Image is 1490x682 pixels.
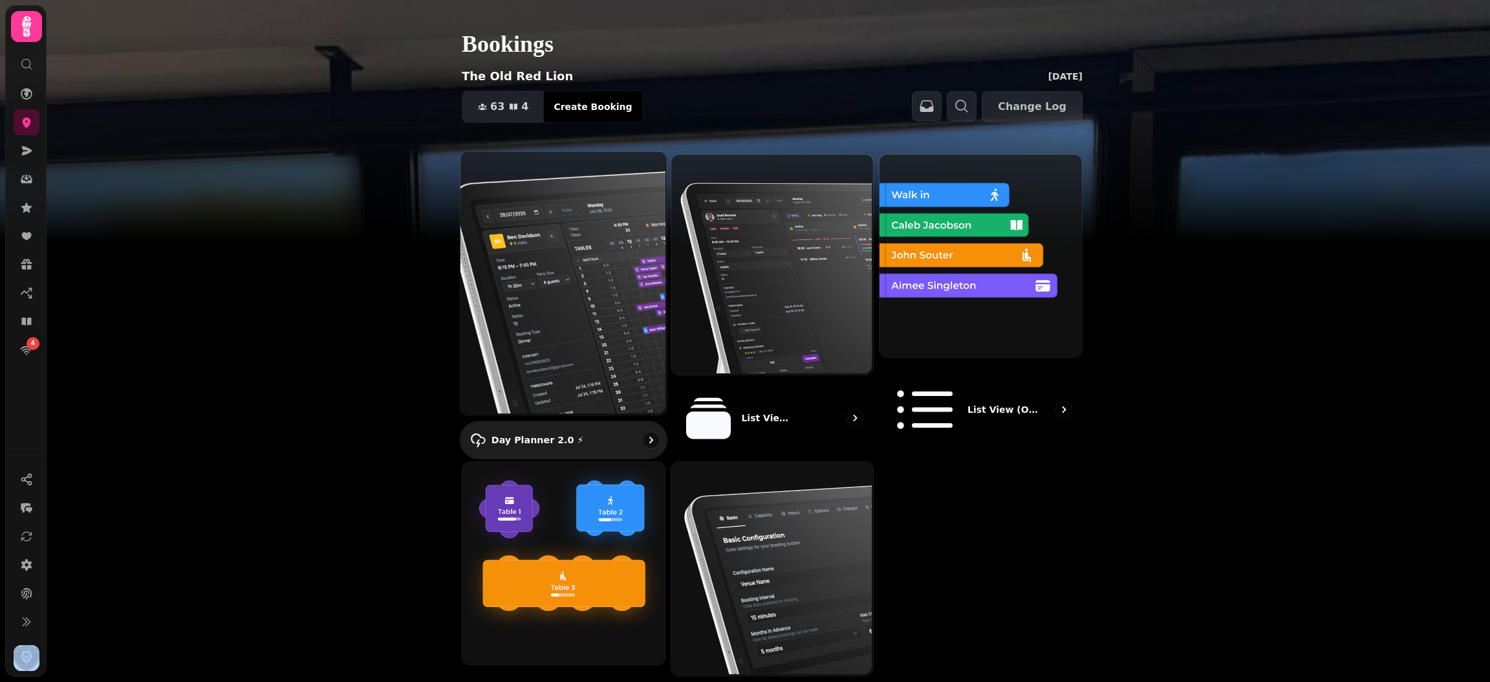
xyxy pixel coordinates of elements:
[741,412,794,424] p: List View 2.0 ⚡ (New)
[982,91,1083,122] button: Change Log
[14,645,39,671] img: User avatar
[554,102,632,111] span: Create Booking
[460,151,667,459] a: Day Planner 2.0 ⚡Day Planner 2.0 ⚡
[521,102,528,112] span: 4
[1057,403,1070,416] svg: go to
[670,461,872,674] img: Configuration
[998,102,1066,112] span: Change Log
[644,434,657,446] svg: go to
[31,339,35,348] span: 4
[848,412,861,424] svg: go to
[879,154,1083,456] a: List view (Old - going soon)List view (Old - going soon)
[1048,70,1083,83] p: [DATE]
[543,91,642,122] button: Create Booking
[459,150,665,413] img: Day Planner 2.0 ⚡
[878,153,1081,356] img: List view (Old - going soon)
[461,461,664,663] img: Floor Plans (beta)
[491,434,584,446] p: Day Planner 2.0 ⚡
[462,91,544,122] button: 634
[671,154,874,456] a: List View 2.0 ⚡ (New)List View 2.0 ⚡ (New)
[11,645,42,671] button: User avatar
[462,67,573,85] p: The Old Red Lion
[967,403,1038,416] p: List view (Old - going soon)
[670,153,872,373] img: List View 2.0 ⚡ (New)
[490,102,504,112] span: 63
[14,337,39,363] a: 4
